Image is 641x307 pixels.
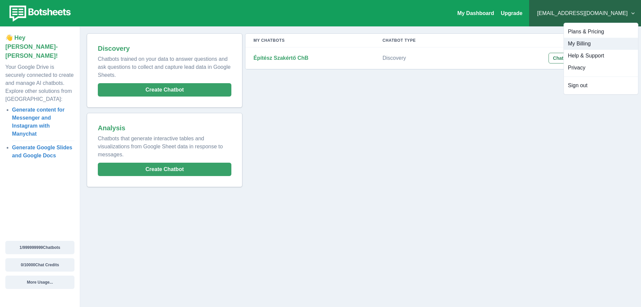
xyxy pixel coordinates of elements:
a: Generate Google Slides and Google Docs [12,145,72,158]
button: [EMAIL_ADDRESS][DOMAIN_NAME] [535,7,636,20]
th: My Chatbots [245,34,374,47]
button: My Billing [564,38,638,50]
button: Create Chatbot [98,163,231,176]
button: Plans & Pricing [564,26,638,38]
p: Discovery [383,55,456,61]
th: Actions [464,34,634,47]
strong: Építész Szakértő ChB [253,55,308,61]
h2: Analysis [98,124,231,132]
button: More Usage... [5,276,74,289]
a: Upgrade [501,10,522,16]
button: 1/999999999Chatbots [5,241,74,254]
button: Sign out [564,80,638,92]
a: My Dashboard [457,10,494,16]
a: Generate content for Messenger and Instagram with Manychat [12,107,64,137]
button: Help & Support [564,50,638,62]
th: Chatbot Type [375,34,464,47]
button: Chat [549,53,568,63]
p: Chatbots that generate interactive tables and visualizations from Google Sheet data in response t... [98,132,231,159]
p: Your Google Drive is securely connected to create and manage AI chatbots. Explore other solutions... [5,60,74,103]
button: Privacy [564,62,638,74]
p: Chatbots trained on your data to answer questions and ask questions to collect and capture lead d... [98,52,231,79]
button: 0/10000Chat Credits [5,258,74,272]
h2: Discovery [98,44,231,52]
img: botsheets-logo.png [5,4,73,23]
p: 👋 Hey [PERSON_NAME]-[PERSON_NAME]! [5,33,74,60]
button: Create Chatbot [98,83,231,97]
